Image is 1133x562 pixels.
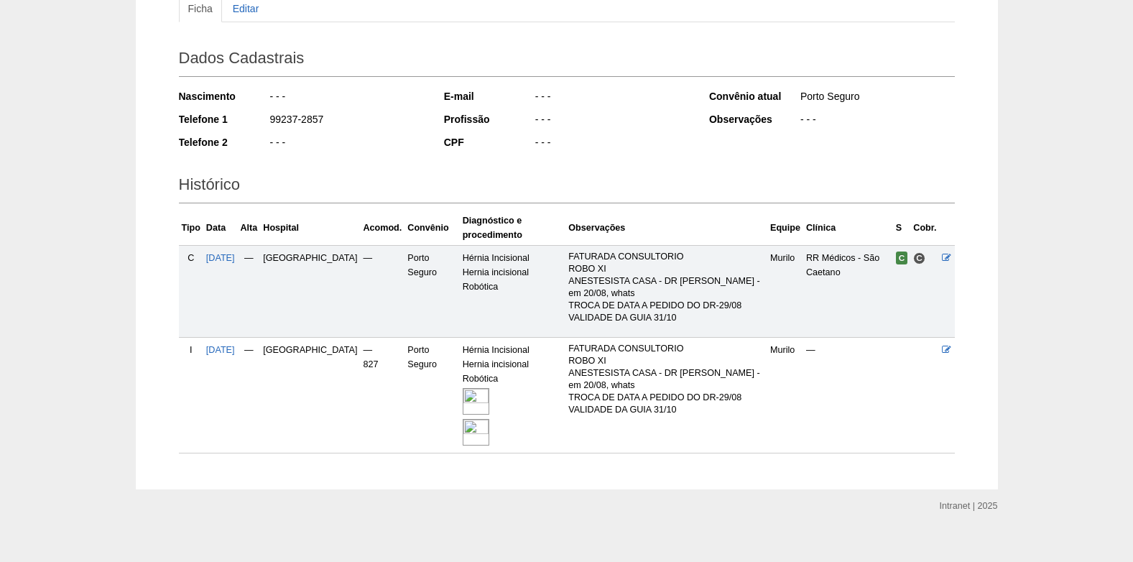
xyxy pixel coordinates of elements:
[568,343,764,416] p: FATURADA CONSULTORIO ROBO XI ANESTESISTA CASA - DR [PERSON_NAME] - em 20/08, whats TROCA DE DATA ...
[179,44,955,77] h2: Dados Cadastrais
[203,211,238,246] th: Data
[179,170,955,203] h2: Histórico
[893,211,911,246] th: S
[460,338,566,453] td: Hérnia Incisional Hernia incisional Robótica
[260,338,360,453] td: [GEOGRAPHIC_DATA]
[269,135,425,153] div: - - -
[179,89,269,103] div: Nascimento
[182,251,200,265] div: C
[444,135,534,149] div: CPF
[534,135,690,153] div: - - -
[260,211,360,246] th: Hospital
[896,252,908,264] span: Confirmada
[767,338,803,453] td: Murilo
[803,338,893,453] td: —
[568,251,764,324] p: FATURADA CONSULTORIO ROBO XI ANESTESISTA CASA - DR [PERSON_NAME] - em 20/08, whats TROCA DE DATA ...
[799,112,955,130] div: - - -
[460,211,566,246] th: Diagnóstico e procedimento
[910,211,939,246] th: Cobr.
[360,245,404,337] td: —
[179,211,203,246] th: Tipo
[565,211,767,246] th: Observações
[404,338,459,453] td: Porto Seguro
[238,338,261,453] td: —
[206,345,235,355] a: [DATE]
[269,89,425,107] div: - - -
[444,89,534,103] div: E-mail
[444,112,534,126] div: Profissão
[799,89,955,107] div: Porto Seguro
[260,245,360,337] td: [GEOGRAPHIC_DATA]
[767,245,803,337] td: Murilo
[404,245,459,337] td: Porto Seguro
[803,245,893,337] td: RR Médicos - São Caetano
[238,211,261,246] th: Alta
[206,253,235,263] a: [DATE]
[269,112,425,130] div: 99237-2857
[360,338,404,453] td: — 827
[238,245,261,337] td: —
[803,211,893,246] th: Clínica
[913,252,925,264] span: Consultório
[182,343,200,357] div: I
[709,89,799,103] div: Convênio atual
[767,211,803,246] th: Equipe
[360,211,404,246] th: Acomod.
[179,112,269,126] div: Telefone 1
[940,499,998,513] div: Intranet | 2025
[709,112,799,126] div: Observações
[534,112,690,130] div: - - -
[404,211,459,246] th: Convênio
[534,89,690,107] div: - - -
[460,245,566,337] td: Hérnia Incisional Hernia incisional Robótica
[179,135,269,149] div: Telefone 2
